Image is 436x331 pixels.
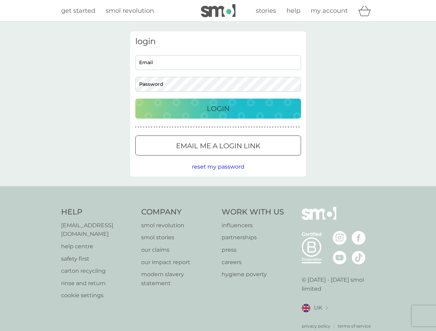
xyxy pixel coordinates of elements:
[143,126,144,129] p: ●
[141,221,215,230] a: smol revolution
[275,126,276,129] p: ●
[175,126,176,129] p: ●
[248,126,250,129] p: ●
[352,251,366,264] img: visit the smol Tiktok page
[241,126,242,129] p: ●
[222,221,284,230] a: influencers
[251,126,252,129] p: ●
[61,279,135,288] a: rinse and return
[222,270,284,279] p: hygiene poverty
[201,4,235,17] img: smol
[259,126,260,129] p: ●
[314,303,322,312] span: UK
[298,126,300,129] p: ●
[61,254,135,263] a: safety first
[61,242,135,251] a: help centre
[222,207,284,218] h4: Work With Us
[135,99,301,119] button: Login
[180,126,181,129] p: ●
[106,6,154,16] a: smol revolution
[169,126,171,129] p: ●
[290,126,292,129] p: ●
[176,140,260,151] p: Email me a login link
[162,126,163,129] p: ●
[159,126,160,129] p: ●
[188,126,189,129] p: ●
[246,126,247,129] p: ●
[154,126,155,129] p: ●
[204,126,205,129] p: ●
[285,126,287,129] p: ●
[214,126,215,129] p: ●
[207,103,230,114] p: Login
[267,126,268,129] p: ●
[196,126,197,129] p: ●
[177,126,179,129] p: ●
[272,126,273,129] p: ●
[141,270,215,288] a: modern slavery statement
[256,126,258,129] p: ●
[277,126,279,129] p: ●
[338,323,371,329] a: terms of service
[146,126,147,129] p: ●
[326,306,328,310] img: select a new location
[288,126,289,129] p: ●
[172,126,173,129] p: ●
[183,126,184,129] p: ●
[201,126,202,129] p: ●
[302,323,330,329] a: privacy policy
[192,162,244,171] button: reset my password
[61,267,135,275] p: carton recycling
[222,126,223,129] p: ●
[256,7,276,14] span: stories
[222,233,284,242] p: partnerships
[264,126,265,129] p: ●
[135,37,301,47] h3: login
[311,7,348,14] span: my account
[358,4,375,18] div: basket
[280,126,281,129] p: ●
[296,126,297,129] p: ●
[222,258,284,267] a: careers
[141,233,215,242] a: smol stories
[222,245,284,254] a: press
[61,207,135,218] h4: Help
[141,258,215,267] a: our impact report
[233,126,234,129] p: ●
[206,126,207,129] p: ●
[151,126,152,129] p: ●
[311,6,348,16] a: my account
[287,6,300,16] a: help
[333,251,347,264] img: visit the smol Youtube page
[302,304,310,312] img: UK flag
[283,126,284,129] p: ●
[191,126,192,129] p: ●
[287,7,300,14] span: help
[164,126,165,129] p: ●
[230,126,231,129] p: ●
[135,126,137,129] p: ●
[61,291,135,300] a: cookie settings
[225,126,226,129] p: ●
[61,221,135,239] a: [EMAIL_ADDRESS][DOMAIN_NAME]
[185,126,186,129] p: ●
[61,7,95,14] span: get started
[254,126,255,129] p: ●
[156,126,158,129] p: ●
[141,207,215,218] h4: Company
[256,6,276,16] a: stories
[141,126,142,129] p: ●
[193,126,194,129] p: ●
[302,207,336,230] img: smol
[138,126,139,129] p: ●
